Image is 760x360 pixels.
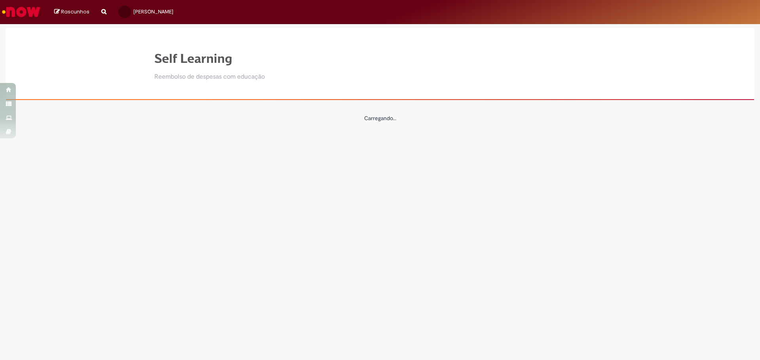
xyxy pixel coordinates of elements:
h2: Reembolso de despesas com educação [154,74,265,81]
h1: Self Learning [154,52,265,66]
img: ServiceNow [1,4,42,20]
span: Rascunhos [61,8,89,15]
center: Carregando... [154,114,606,122]
a: Rascunhos [54,8,89,16]
span: [PERSON_NAME] [133,8,173,15]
